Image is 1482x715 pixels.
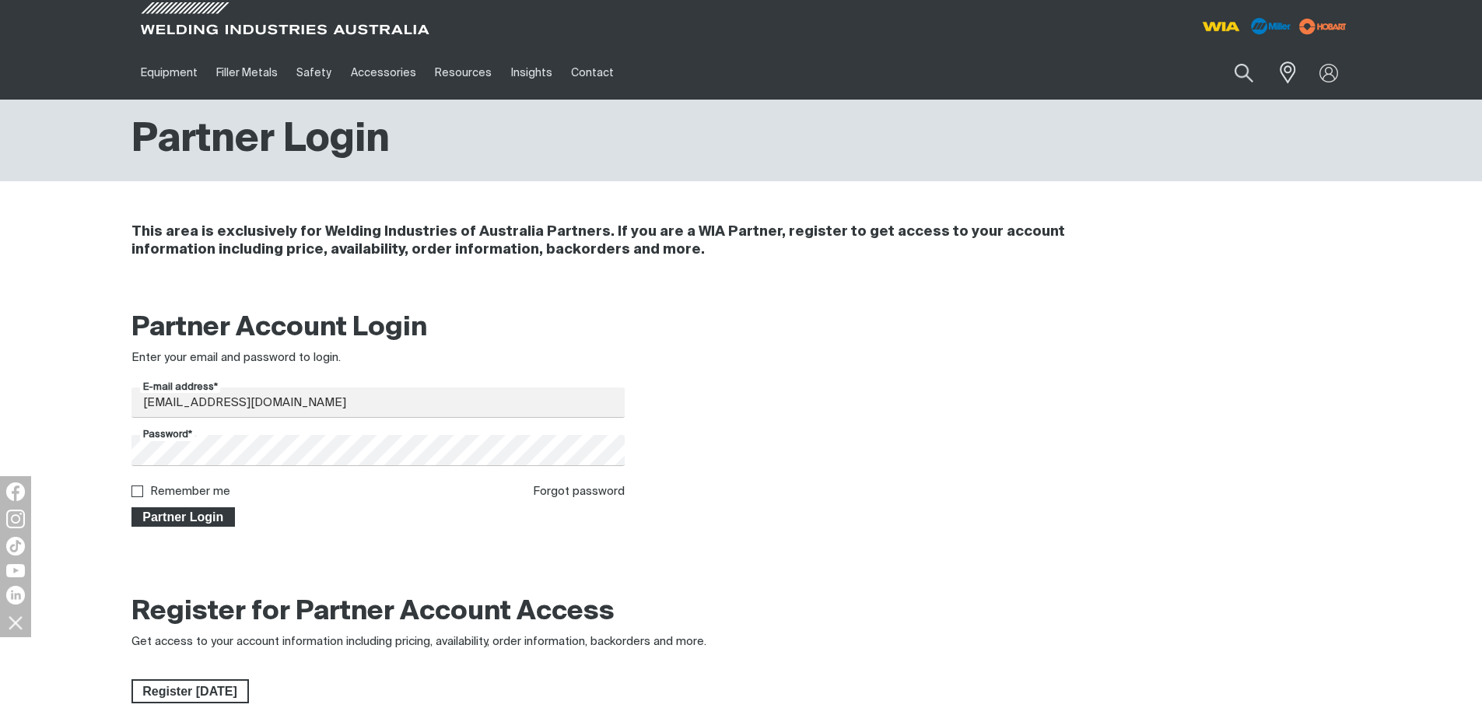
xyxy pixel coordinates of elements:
a: Safety [287,46,341,100]
h2: Register for Partner Account Access [131,595,615,629]
h1: Partner Login [131,115,390,166]
a: Resources [426,46,501,100]
h2: Partner Account Login [131,311,625,345]
label: Remember me [150,485,230,497]
a: Accessories [342,46,426,100]
button: Search products [1217,54,1270,91]
span: Get access to your account information including pricing, availability, order information, backor... [131,636,706,647]
a: Filler Metals [207,46,287,100]
span: Partner Login [133,507,234,527]
nav: Main [131,46,1046,100]
h4: This area is exclusively for Welding Industries of Australia Partners. If you are a WIA Partner, ... [131,223,1144,259]
span: Register [DATE] [133,679,247,704]
a: Equipment [131,46,207,100]
img: YouTube [6,564,25,577]
a: Insights [501,46,561,100]
img: TikTok [6,537,25,556]
div: Enter your email and password to login. [131,349,625,367]
img: hide socials [2,609,29,636]
button: Partner Login [131,507,236,527]
img: miller [1295,15,1351,38]
input: Product name or item number... [1197,54,1270,91]
img: LinkedIn [6,586,25,605]
a: Contact [562,46,623,100]
img: Facebook [6,482,25,501]
a: Register Today [131,679,249,704]
a: Forgot password [533,485,625,497]
img: Instagram [6,510,25,528]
